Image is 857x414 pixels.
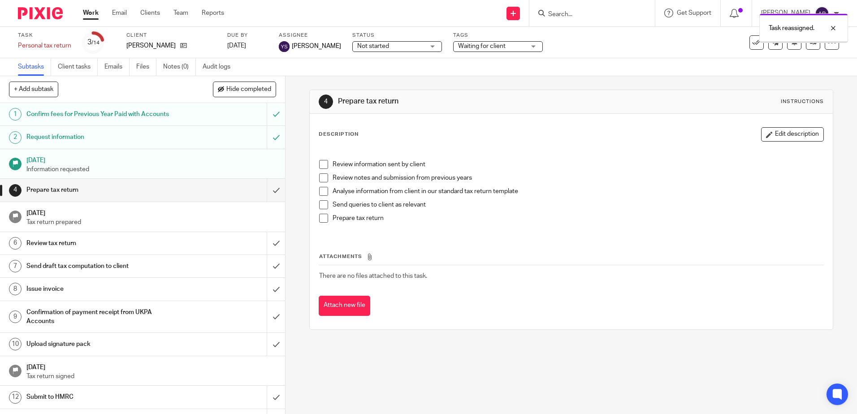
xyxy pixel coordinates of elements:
[58,58,98,76] a: Client tasks
[279,32,341,39] label: Assignee
[279,41,290,52] img: svg%3E
[292,42,341,51] span: [PERSON_NAME]
[352,32,442,39] label: Status
[226,86,271,93] span: Hide completed
[26,282,181,296] h1: Issue invoice
[9,108,22,121] div: 1
[9,283,22,295] div: 8
[333,214,823,223] p: Prepare tax return
[333,187,823,196] p: Analyse information from client in our standard tax return template
[26,306,181,328] h1: Confirmation of payment receipt from UKPA Accounts
[26,372,277,381] p: Tax return signed
[9,82,58,97] button: + Add subtask
[458,43,506,49] span: Waiting for client
[26,218,277,227] p: Tax return prepared
[333,160,823,169] p: Review information sent by client
[815,6,829,21] img: svg%3E
[213,82,276,97] button: Hide completed
[26,130,181,144] h1: Request information
[9,338,22,350] div: 10
[91,40,100,45] small: /14
[319,95,333,109] div: 4
[357,43,389,49] span: Not started
[83,9,99,17] a: Work
[18,58,51,76] a: Subtasks
[26,237,181,250] h1: Review tax return
[112,9,127,17] a: Email
[26,183,181,197] h1: Prepare tax return
[18,41,71,50] div: Personal tax return
[338,97,590,106] h1: Prepare tax return
[26,361,277,372] h1: [DATE]
[319,131,359,138] p: Description
[26,154,277,165] h1: [DATE]
[18,7,63,19] img: Pixie
[9,131,22,144] div: 2
[227,32,268,39] label: Due by
[9,184,22,197] div: 4
[126,41,176,50] p: [PERSON_NAME]
[18,32,71,39] label: Task
[26,259,181,273] h1: Send draft tax computation to client
[104,58,130,76] a: Emails
[136,58,156,76] a: Files
[333,173,823,182] p: Review notes and submission from previous years
[202,9,224,17] a: Reports
[203,58,237,76] a: Audit logs
[319,254,362,259] span: Attachments
[781,98,824,105] div: Instructions
[87,37,100,47] div: 3
[140,9,160,17] a: Clients
[319,296,370,316] button: Attach new file
[227,43,246,49] span: [DATE]
[9,391,22,404] div: 12
[9,260,22,272] div: 7
[26,108,181,121] h1: Confirm fees for Previous Year Paid with Accounts
[26,337,181,351] h1: Upload signature pack
[319,273,427,279] span: There are no files attached to this task.
[769,24,814,33] p: Task reassigned.
[761,127,824,142] button: Edit description
[333,200,823,209] p: Send queries to client as relevant
[126,32,216,39] label: Client
[173,9,188,17] a: Team
[9,237,22,250] div: 6
[163,58,196,76] a: Notes (0)
[26,207,277,218] h1: [DATE]
[26,390,181,404] h1: Submit to HMRC
[9,310,22,323] div: 9
[26,165,277,174] p: Information requested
